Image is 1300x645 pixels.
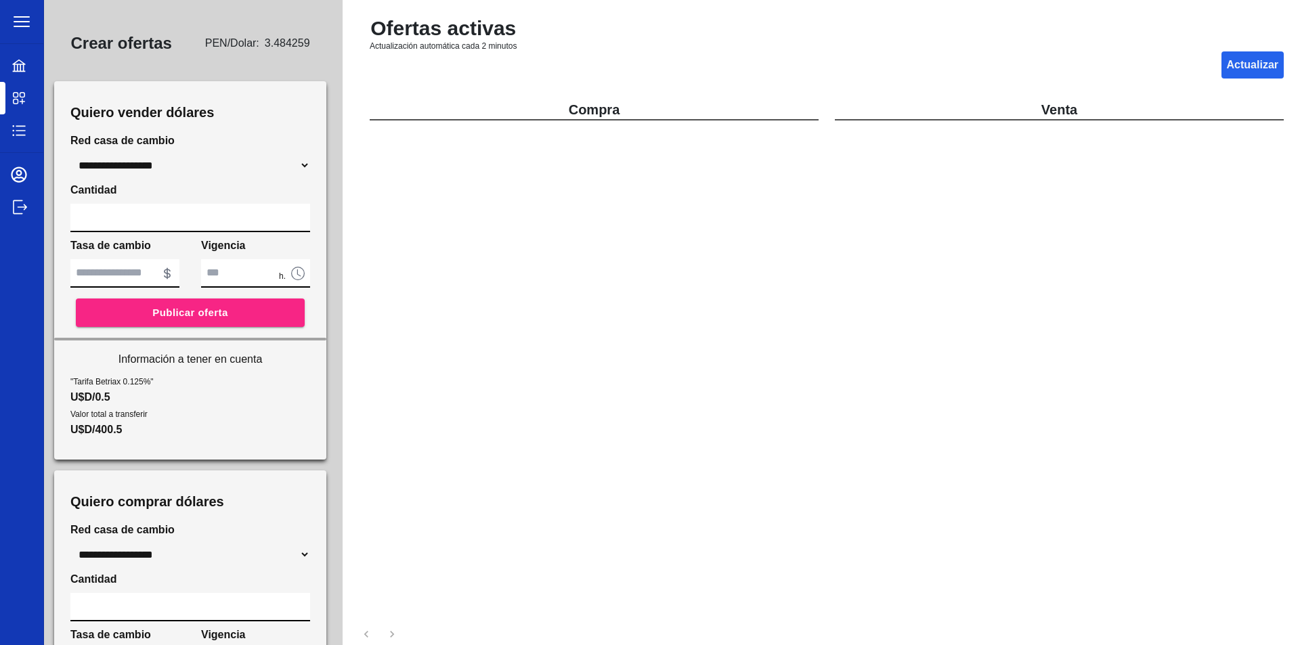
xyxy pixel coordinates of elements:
[70,240,151,251] span: Tasa de cambio
[569,100,620,119] p: Compra
[70,522,310,538] span: Red casa de cambio
[70,182,310,198] span: Cantidad
[70,103,214,122] h3: Quiero vender dólares
[201,240,246,251] span: Vigencia
[201,629,246,640] span: Vigencia
[70,351,310,368] p: Información a tener en cuenta
[205,35,310,51] span: PEN /Dolar:
[70,389,310,405] p: U$D/0.5
[370,16,516,41] h2: Ofertas activas
[70,133,310,149] span: Red casa de cambio
[1041,100,1077,119] p: Venta
[70,377,154,386] span: "Tarifa Betriax 0.125%"
[70,492,224,511] h3: Quiero comprar dólares
[1227,57,1278,73] p: Actualizar
[70,32,171,54] h3: Crear ofertas
[70,571,310,587] span: Cantidad
[70,409,148,419] span: Valor total a transferir
[152,304,227,321] span: Publicar oferta
[353,623,1300,645] nav: pagination navigation
[265,35,310,51] span: 3.484259
[1221,51,1284,79] button: Actualizar
[76,298,305,327] button: Publicar oferta
[70,422,310,438] p: U$D/400.5
[370,41,517,51] span: Actualización automática cada 2 minutos
[70,629,151,640] span: Tasa de cambio
[279,271,286,282] span: h.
